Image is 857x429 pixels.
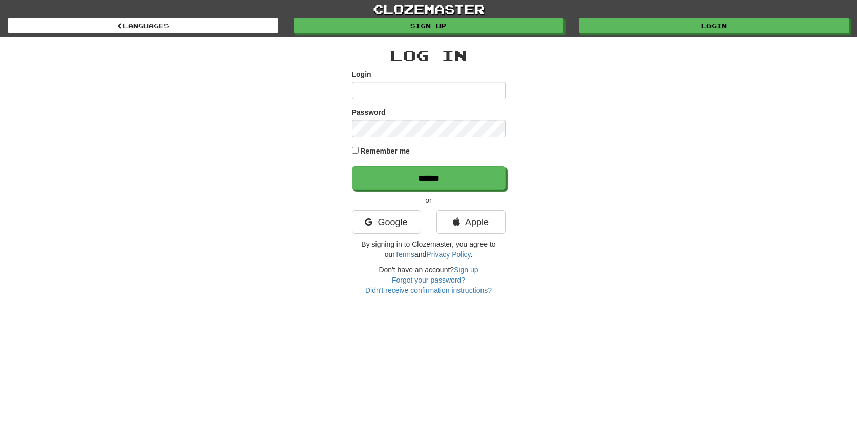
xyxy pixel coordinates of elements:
[352,239,506,260] p: By signing in to Clozemaster, you agree to our and .
[352,195,506,205] p: or
[352,47,506,64] h2: Log In
[436,210,506,234] a: Apple
[352,69,371,79] label: Login
[360,146,410,156] label: Remember me
[365,286,492,294] a: Didn't receive confirmation instructions?
[392,276,465,284] a: Forgot your password?
[352,210,421,234] a: Google
[8,18,278,33] a: Languages
[294,18,564,33] a: Sign up
[579,18,849,33] a: Login
[454,266,478,274] a: Sign up
[352,265,506,295] div: Don't have an account?
[352,107,386,117] label: Password
[426,250,470,259] a: Privacy Policy
[395,250,414,259] a: Terms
